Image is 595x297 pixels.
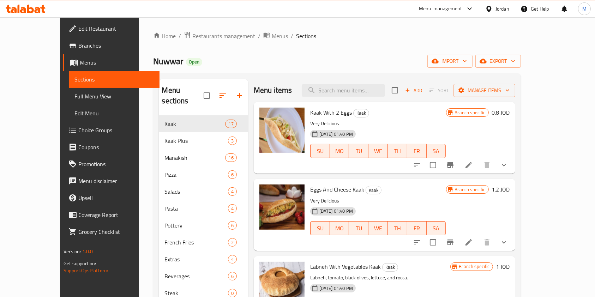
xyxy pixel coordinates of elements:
span: 4 [228,205,236,212]
button: delete [479,234,495,251]
h2: Menu sections [162,85,203,106]
span: Add [404,86,423,95]
h6: 1.2 JOD [492,184,510,194]
a: Menus [63,54,160,71]
span: Beverages [164,272,228,280]
button: WE [368,144,388,158]
div: Jordan [495,5,509,13]
a: Menus [263,31,288,41]
span: Select all sections [199,88,214,103]
span: Full Menu View [74,92,154,101]
button: SU [310,144,330,158]
span: TU [352,223,366,234]
div: Extras [164,255,228,263]
span: M [582,5,587,13]
span: Menus [80,58,154,67]
nav: breadcrumb [153,31,521,41]
div: items [228,221,237,230]
span: Branches [78,41,154,50]
span: Select to update [426,235,440,250]
h2: Menu items [254,85,292,96]
div: Extras4 [159,251,248,268]
div: items [228,272,237,280]
a: Choice Groups [63,122,160,139]
span: Promotions [78,160,154,168]
span: Coverage Report [78,211,154,219]
span: Coupons [78,143,154,151]
button: export [475,55,521,68]
div: Kaak Plus3 [159,132,248,149]
button: SA [427,221,446,235]
a: Full Menu View [69,88,160,105]
button: show more [495,157,512,174]
button: WE [368,221,388,235]
span: Kaak [383,263,398,271]
span: FR [410,146,424,156]
div: Menu-management [419,5,462,13]
button: show more [495,234,512,251]
span: Edit Menu [74,109,154,117]
button: SU [310,221,330,235]
span: SU [313,146,327,156]
span: Kaak [164,120,225,128]
span: Kaak Plus [164,137,228,145]
span: Manage items [459,86,510,95]
span: 6 [228,273,236,280]
span: Branch specific [456,263,493,270]
div: items [225,153,236,162]
li: / [291,32,293,40]
a: Edit menu item [464,238,473,247]
span: TH [391,146,404,156]
span: SA [429,146,443,156]
span: [DATE] 01:40 PM [317,285,356,292]
span: Labneh With Vegetables Kaak [310,261,381,272]
span: Kaak [354,109,369,117]
img: Eggs And Cheese Kaak [259,184,305,230]
span: Open [186,59,202,65]
h6: 1 JOD [496,262,510,272]
span: Salads [164,187,228,196]
p: Very Delicious [310,196,446,205]
button: FR [407,221,427,235]
span: Edit Restaurant [78,24,154,33]
span: 0 [228,290,236,297]
a: Support.OpsPlatform [64,266,108,275]
a: Home [153,32,176,40]
img: Kaak With 2 Eggs [259,108,305,153]
svg: Show Choices [500,161,508,169]
span: Sort sections [214,87,231,104]
span: TH [391,223,404,234]
span: FR [410,223,424,234]
span: 16 [226,154,236,161]
button: MO [330,144,349,158]
span: Pasta [164,204,228,213]
p: Very Delicious [310,119,446,128]
span: Branch specific [452,186,488,193]
div: Pottery [164,221,228,230]
button: TU [349,144,368,158]
span: TU [352,146,366,156]
span: Manakish [164,153,225,162]
span: [DATE] 01:40 PM [317,131,356,138]
span: French Fries [164,238,228,247]
span: import [433,57,467,66]
span: Grocery Checklist [78,228,154,236]
button: FR [407,144,427,158]
div: items [228,238,237,247]
span: Kaak [366,186,381,194]
span: Branch specific [452,109,488,116]
span: WE [371,146,385,156]
a: Menu disclaimer [63,172,160,189]
span: 4 [228,256,236,263]
span: Select section first [425,85,453,96]
span: 4 [228,188,236,195]
span: Sections [74,75,154,84]
span: MO [333,146,347,156]
a: Restaurants management [184,31,255,41]
div: Kaak [382,263,398,272]
button: SA [427,144,446,158]
a: Edit Menu [69,105,160,122]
